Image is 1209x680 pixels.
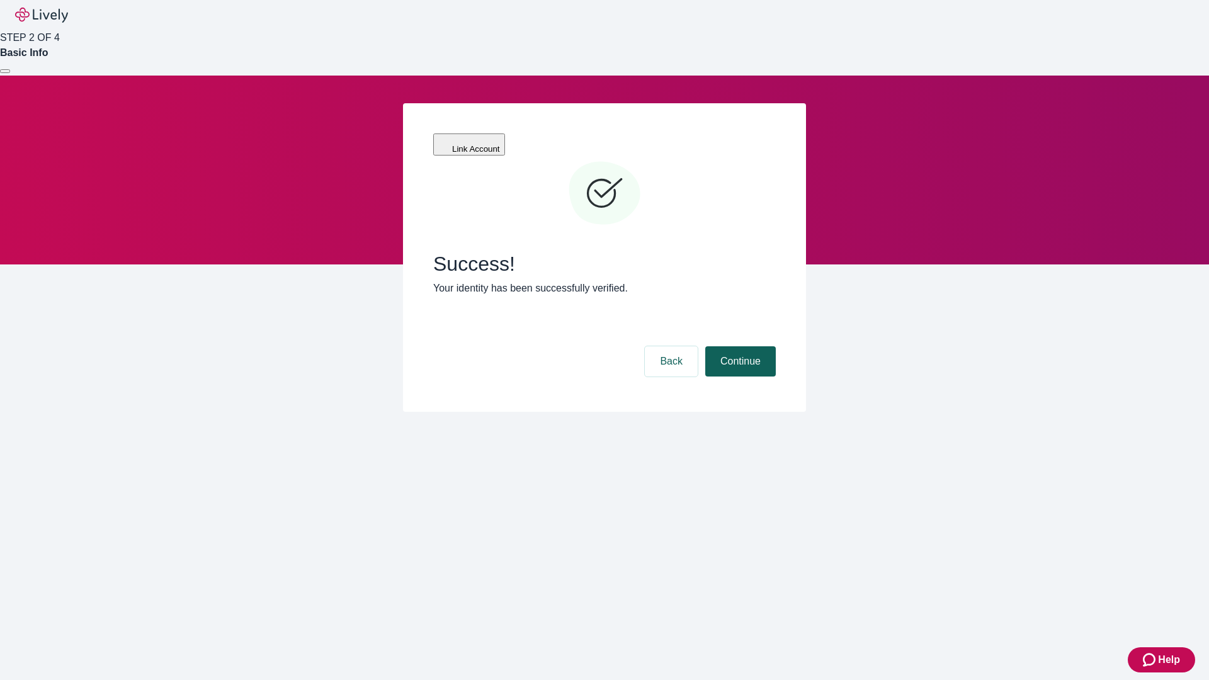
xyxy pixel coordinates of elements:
img: Lively [15,8,68,23]
span: Help [1158,652,1180,667]
button: Zendesk support iconHelp [1128,647,1195,672]
svg: Checkmark icon [567,156,642,232]
span: Success! [433,252,776,276]
svg: Zendesk support icon [1143,652,1158,667]
button: Continue [705,346,776,377]
button: Back [645,346,698,377]
button: Link Account [433,133,505,156]
p: Your identity has been successfully verified. [433,281,776,296]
